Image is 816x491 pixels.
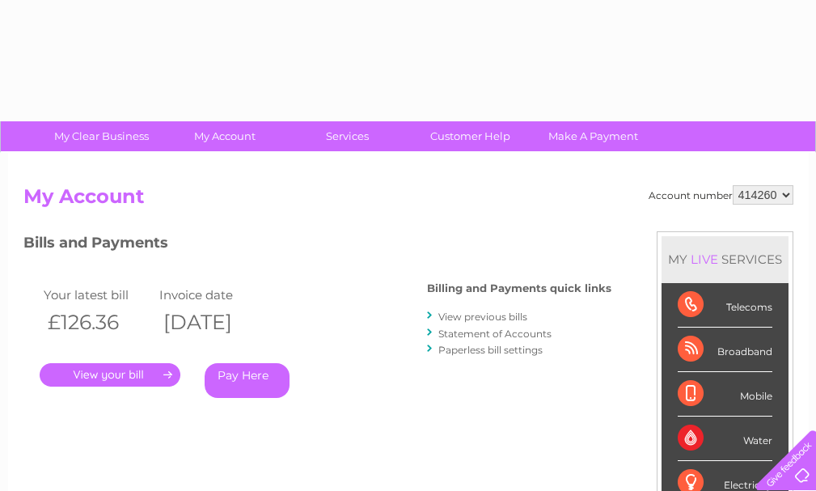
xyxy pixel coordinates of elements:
a: Pay Here [205,363,290,398]
th: £126.36 [40,306,156,339]
div: LIVE [687,252,721,267]
div: Water [678,417,772,461]
a: My Clear Business [35,121,168,151]
a: Paperless bill settings [438,344,543,356]
td: Your latest bill [40,284,156,306]
a: Services [281,121,414,151]
div: MY SERVICES [662,236,789,282]
a: My Account [158,121,291,151]
a: . [40,363,180,387]
h3: Bills and Payments [23,231,611,260]
h2: My Account [23,185,793,216]
a: Statement of Accounts [438,328,552,340]
div: Telecoms [678,283,772,328]
td: Invoice date [155,284,272,306]
a: Make A Payment [526,121,660,151]
a: View previous bills [438,311,527,323]
a: Customer Help [404,121,537,151]
th: [DATE] [155,306,272,339]
h4: Billing and Payments quick links [427,282,611,294]
div: Mobile [678,372,772,417]
div: Account number [649,185,793,205]
div: Broadband [678,328,772,372]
